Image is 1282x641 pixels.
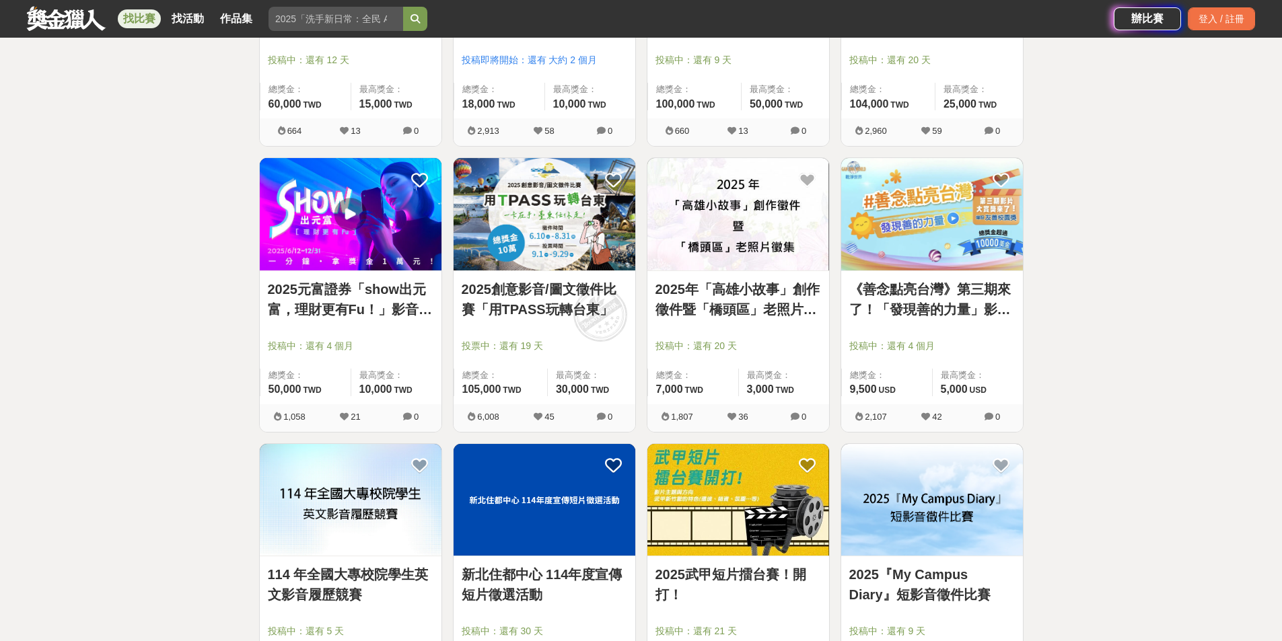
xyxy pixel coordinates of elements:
span: 2,960 [865,126,887,136]
span: 0 [608,126,612,136]
span: 1,058 [283,412,306,422]
span: 2,107 [865,412,887,422]
span: 總獎金： [269,83,343,96]
img: Cover Image [647,444,829,556]
span: TWD [303,100,321,110]
span: 0 [414,412,419,422]
img: Cover Image [454,158,635,270]
span: 60,000 [269,98,301,110]
span: 21 [351,412,360,422]
span: 最高獎金： [359,83,433,96]
span: 50,000 [750,98,783,110]
span: 9,500 [850,383,877,395]
span: 50,000 [269,383,301,395]
span: 18,000 [462,98,495,110]
img: Cover Image [841,444,1023,556]
span: TWD [890,100,909,110]
span: 0 [608,412,612,422]
span: 105,000 [462,383,501,395]
span: TWD [497,100,515,110]
a: Cover Image [841,444,1023,557]
a: Cover Image [454,444,635,557]
span: 投稿中：還有 30 天 [462,624,627,638]
span: 7,000 [656,383,683,395]
input: 2025「洗手新日常：全民 ALL IN」洗手歌全台徵選 [269,7,403,31]
span: 最高獎金： [747,369,821,382]
a: 找活動 [166,9,209,28]
span: TWD [978,100,997,110]
span: TWD [785,100,803,110]
span: 投稿中：還有 5 天 [268,624,433,638]
a: Cover Image [647,444,829,557]
span: USD [879,385,896,395]
a: 作品集 [215,9,258,28]
span: 58 [544,126,554,136]
span: 投稿中：還有 21 天 [655,624,821,638]
span: 10,000 [553,98,586,110]
span: 36 [738,412,748,422]
a: Cover Image [647,158,829,271]
span: 投稿中：還有 20 天 [849,53,1015,67]
span: 0 [414,126,419,136]
span: 1,807 [671,412,693,422]
span: 0 [995,126,1000,136]
span: 最高獎金： [553,83,627,96]
span: 3,000 [747,383,774,395]
a: 114 年全國大專校院學生英文影音履歷競賽 [268,564,433,605]
span: 總獎金： [656,369,730,382]
div: 登入 / 註冊 [1188,7,1255,30]
span: 投稿中：還有 12 天 [268,53,433,67]
span: 664 [287,126,302,136]
a: 2025年「高雄小故事」創作徵件暨「橋頭區」老照片徵集 [655,279,821,319]
span: 5,000 [941,383,968,395]
span: 100,000 [656,98,695,110]
span: TWD [591,385,609,395]
span: 59 [932,126,941,136]
a: 2025元富證券「show出元富，理財更有Fu！」影音競賽活動 [268,279,433,319]
span: 104,000 [850,98,889,110]
img: Cover Image [260,158,441,270]
span: 45 [544,412,554,422]
span: 15,000 [359,98,392,110]
span: TWD [503,385,521,395]
span: 總獎金： [850,369,924,382]
a: 新北住都中心 114年度宣傳短片徵選活動 [462,564,627,605]
span: 投稿中：還有 4 個月 [268,339,433,353]
span: 6,008 [477,412,499,422]
a: 《善念點亮台灣》第三期來了！「發現善的⼒量」影片創作⼤賞獎 [849,279,1015,319]
a: Cover Image [260,158,441,271]
img: Cover Image [454,444,635,556]
span: TWD [776,385,794,395]
span: 0 [802,126,806,136]
span: TWD [303,385,321,395]
span: 總獎金： [850,83,927,96]
span: 總獎金： [462,83,536,96]
span: 總獎金： [656,83,733,96]
span: TWD [685,385,703,395]
a: 2025武甲短片擂台賽！開打！ [655,564,821,605]
span: 0 [995,412,1000,422]
span: 最高獎金： [556,369,627,382]
span: 投稿中：還有 9 天 [655,53,821,67]
a: 辦比賽 [1114,7,1181,30]
span: 最高獎金： [359,369,433,382]
span: 30,000 [556,383,589,395]
a: Cover Image [454,158,635,271]
span: 投稿即將開始：還有 大約 2 個月 [462,53,627,67]
span: 總獎金： [269,369,343,382]
img: Cover Image [841,158,1023,270]
span: 最高獎金： [941,369,1015,382]
span: 投稿中：還有 20 天 [655,339,821,353]
span: 13 [351,126,360,136]
span: 25,000 [943,98,976,110]
span: 最高獎金： [750,83,821,96]
span: TWD [697,100,715,110]
a: 找比賽 [118,9,161,28]
img: Cover Image [647,158,829,270]
span: 最高獎金： [943,83,1015,96]
span: 總獎金： [462,369,539,382]
span: USD [970,385,987,395]
span: TWD [394,385,412,395]
span: TWD [394,100,412,110]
